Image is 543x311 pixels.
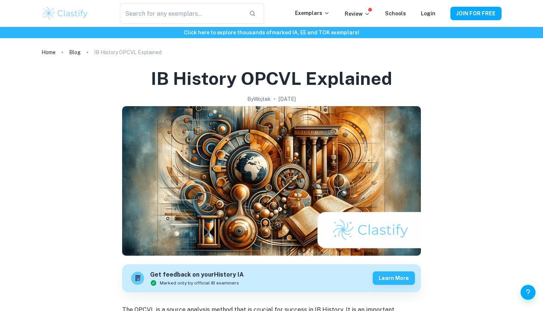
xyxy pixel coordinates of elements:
[373,271,415,285] button: Learn more
[94,48,162,56] p: IB History OPCVL Explained
[151,67,392,90] h1: IB History OPCVL Explained
[41,6,89,21] img: Clastify logo
[274,95,276,103] p: •
[122,264,421,292] a: Get feedback on yourHistory IAMarked only by official IB examinersLearn more
[122,106,421,256] img: IB History OPCVL Explained cover image
[120,3,243,24] input: Search for any exemplars...
[41,47,56,58] a: Home
[247,95,271,103] h2: By Wojtek
[421,10,435,16] a: Login
[521,285,536,300] button: Help and Feedback
[1,28,542,37] h6: Click here to explore thousands of marked IA, EE and TOK exemplars !
[150,270,244,280] h6: Get feedback on your History IA
[160,280,239,286] span: Marked only by official IB examiners
[69,47,81,58] a: Blog
[345,10,370,18] p: Review
[450,7,502,20] button: JOIN FOR FREE
[279,95,296,103] h2: [DATE]
[295,9,330,17] p: Exemplars
[385,10,406,16] a: Schools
